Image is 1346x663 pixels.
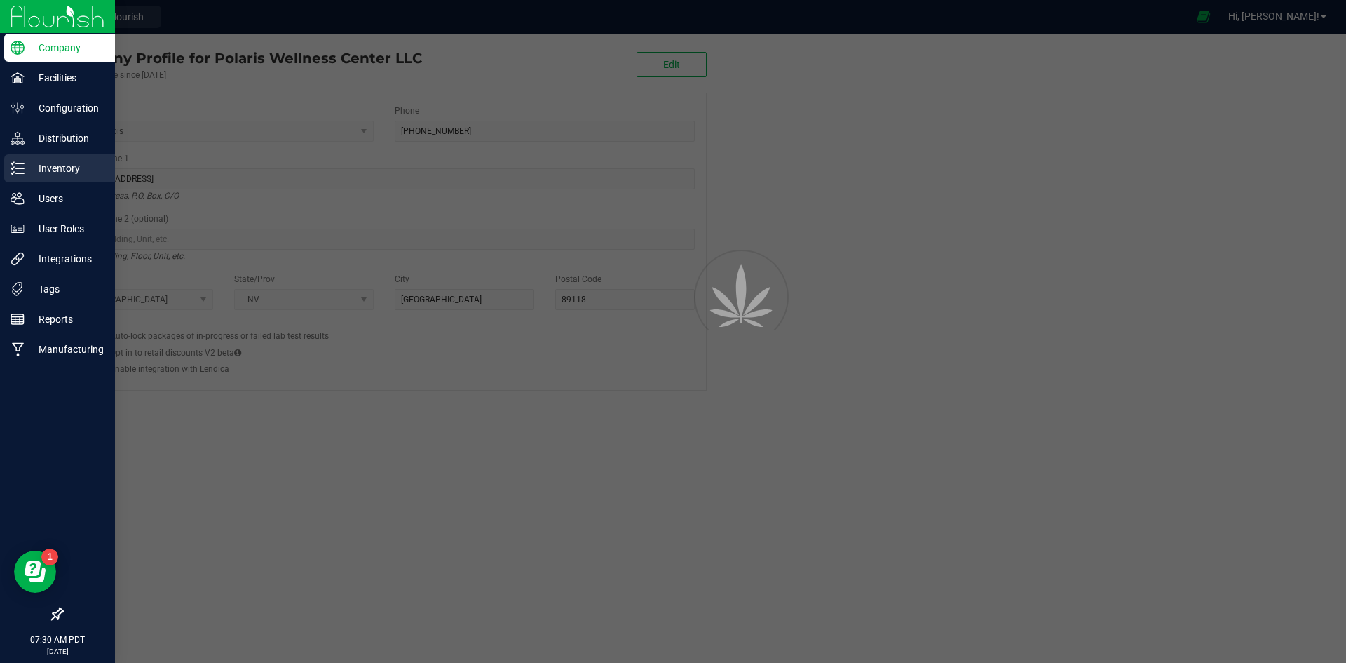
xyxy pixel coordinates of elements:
[25,220,109,237] p: User Roles
[11,131,25,145] inline-svg: Distribution
[25,250,109,267] p: Integrations
[25,160,109,177] p: Inventory
[25,190,109,207] p: Users
[11,192,25,206] inline-svg: Users
[11,101,25,115] inline-svg: Configuration
[25,341,109,358] p: Manufacturing
[11,222,25,236] inline-svg: User Roles
[11,342,25,356] inline-svg: Manufacturing
[25,130,109,147] p: Distribution
[11,312,25,326] inline-svg: Reports
[6,646,109,657] p: [DATE]
[11,41,25,55] inline-svg: Company
[11,282,25,296] inline-svg: Tags
[25,311,109,328] p: Reports
[6,634,109,646] p: 07:30 AM PDT
[25,39,109,56] p: Company
[25,100,109,116] p: Configuration
[14,551,56,593] iframe: Resource center
[11,71,25,85] inline-svg: Facilities
[25,281,109,297] p: Tags
[11,252,25,266] inline-svg: Integrations
[25,69,109,86] p: Facilities
[41,549,58,565] iframe: Resource center unread badge
[11,161,25,175] inline-svg: Inventory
